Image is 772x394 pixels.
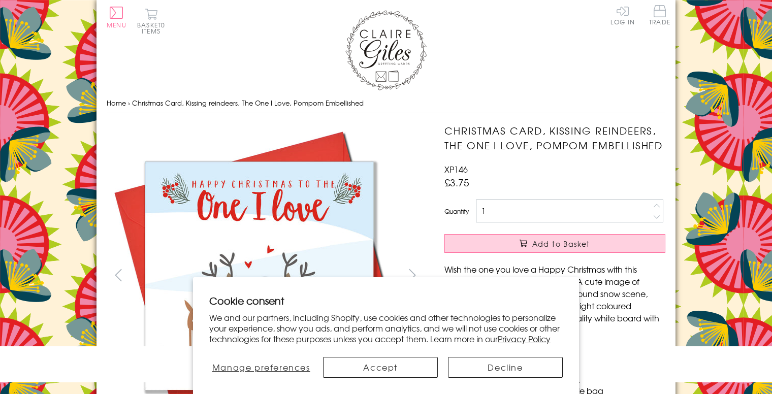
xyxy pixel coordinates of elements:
[212,361,310,373] span: Manage preferences
[345,10,427,90] img: Claire Giles Greetings Cards
[444,163,468,175] span: XP146
[209,357,313,378] button: Manage preferences
[128,98,130,108] span: ›
[401,264,424,286] button: next
[209,293,563,308] h2: Cookie consent
[323,357,438,378] button: Accept
[107,93,665,114] nav: breadcrumbs
[444,263,665,336] p: Wish the one you love a Happy Christmas with this beautiful modern Christmas card. A cute image o...
[649,5,670,25] span: Trade
[137,8,165,34] button: Basket0 items
[107,7,126,28] button: Menu
[532,239,590,249] span: Add to Basket
[444,234,665,253] button: Add to Basket
[209,312,563,344] p: We and our partners, including Shopify, use cookies and other technologies to personalize your ex...
[448,357,563,378] button: Decline
[498,333,551,345] a: Privacy Policy
[444,207,469,216] label: Quantity
[610,5,635,25] a: Log In
[649,5,670,27] a: Trade
[142,20,165,36] span: 0 items
[107,98,126,108] a: Home
[107,264,130,286] button: prev
[107,20,126,29] span: Menu
[444,123,665,153] h1: Christmas Card, Kissing reindeers, The One I Love, Pompom Embellished
[132,98,364,108] span: Christmas Card, Kissing reindeers, The One I Love, Pompom Embellished
[444,175,469,189] span: £3.75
